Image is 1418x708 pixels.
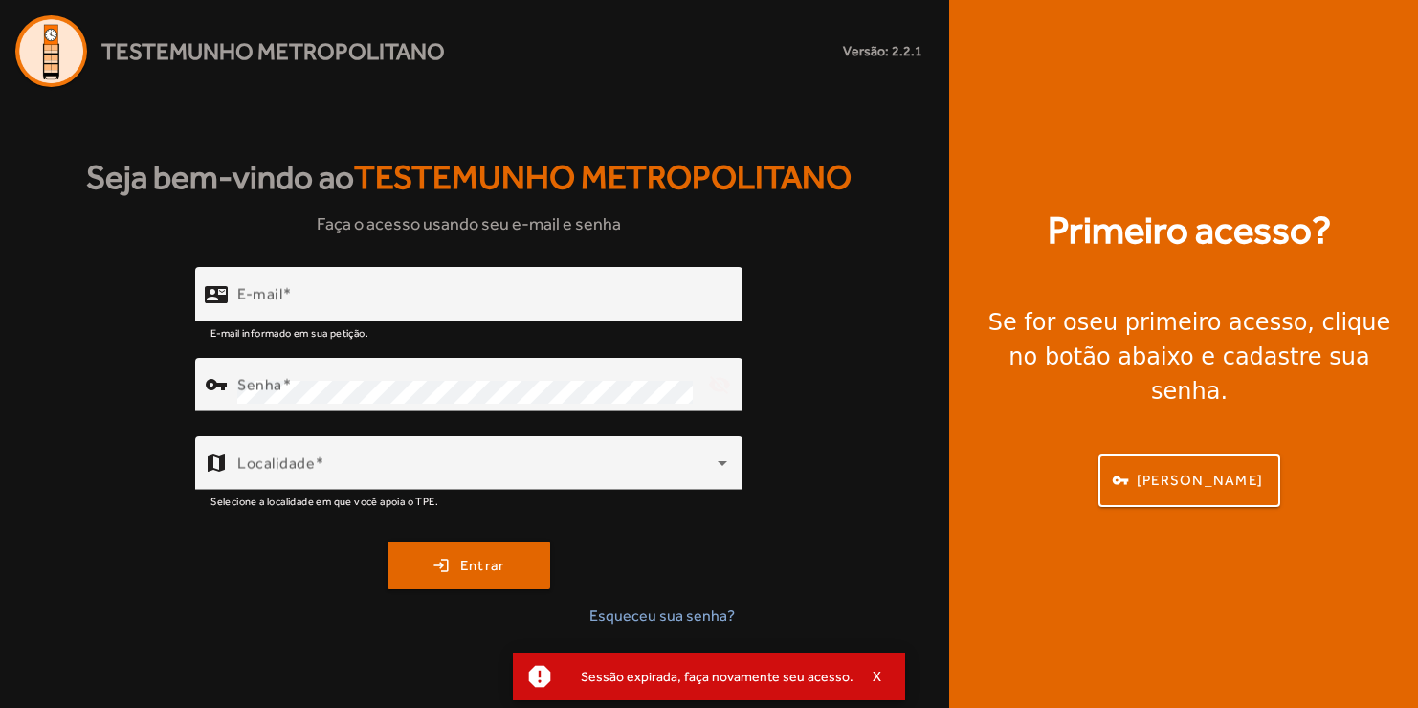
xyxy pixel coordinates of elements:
[210,490,438,511] mat-hint: Selecione a localidade em que você apoia o TPE.
[237,284,282,302] mat-label: E-mail
[460,555,505,577] span: Entrar
[354,158,852,196] span: Testemunho Metropolitano
[86,152,852,203] strong: Seja bem-vindo ao
[15,15,87,87] img: Logo Agenda
[1077,309,1308,336] strong: seu primeiro acesso
[589,605,735,628] span: Esqueceu sua senha?
[843,41,922,61] small: Versão: 2.2.1
[317,210,621,236] span: Faça o acesso usando seu e-mail e senha
[205,282,228,305] mat-icon: contact_mail
[1098,454,1280,507] button: [PERSON_NAME]
[101,34,445,69] span: Testemunho Metropolitano
[205,373,228,396] mat-icon: vpn_key
[525,662,554,691] mat-icon: report
[237,454,315,472] mat-label: Localidade
[1137,470,1263,492] span: [PERSON_NAME]
[972,305,1407,409] div: Se for o , clique no botão abaixo e cadastre sua senha.
[388,542,550,589] button: Entrar
[1048,202,1331,259] strong: Primeiro acesso?
[205,452,228,475] mat-icon: map
[697,362,742,408] mat-icon: visibility_off
[853,668,901,685] button: X
[237,375,282,393] mat-label: Senha
[565,663,853,690] div: Sessão expirada, faça novamente seu acesso.
[873,668,882,685] span: X
[210,321,368,343] mat-hint: E-mail informado em sua petição.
